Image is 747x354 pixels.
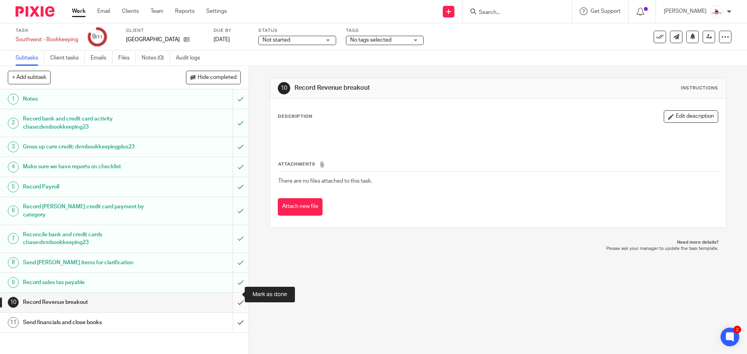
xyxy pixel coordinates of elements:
a: Subtasks [16,51,44,66]
div: 10 [8,297,19,308]
h1: Record [PERSON_NAME] credit card payment by category [23,201,158,221]
h1: Notes [23,93,158,105]
p: Need more details? [277,239,718,246]
span: There are no files attached to this task. [278,178,372,184]
a: Settings [206,7,227,15]
button: Edit description [664,110,718,123]
h1: Send [PERSON_NAME] items for clarification [23,257,158,269]
p: Please ask your manager to update the task template. [277,246,718,252]
a: Email [97,7,110,15]
span: Get Support [591,9,621,14]
button: Hide completed [186,71,241,84]
span: No tags selected [350,37,391,43]
div: 10 [278,82,290,94]
a: Work [72,7,86,15]
h1: Record bank and credit card activity chase:dvmbookkeeping23 [23,113,158,133]
a: Team [151,7,163,15]
label: Due by [214,28,249,34]
input: Search [478,9,548,16]
a: Client tasks [50,51,85,66]
span: Not started [263,37,290,43]
div: 7 [8,233,19,244]
button: Attach new file [278,198,323,216]
p: [GEOGRAPHIC_DATA] [126,36,180,44]
div: 11 [8,317,19,328]
img: Pixie [16,6,54,17]
label: Status [258,28,336,34]
div: 9 [92,32,103,41]
h1: Gross up care credit: dvmbookkeepingplus23 [23,141,158,153]
h1: Record sales tax payable [23,277,158,288]
h1: Make sure we have reports on checklist [23,161,158,173]
span: Hide completed [198,75,237,81]
div: Southwest - Bookkeeping [16,36,78,44]
a: Audit logs [176,51,206,66]
h1: Reconcile bank and credit cards chase:dvmbookkeeping23 [23,229,158,249]
div: 3 [8,141,19,152]
img: EtsyProfilePhoto.jpg [710,5,723,18]
div: 1 [8,94,19,105]
a: Files [118,51,136,66]
div: 9 [8,277,19,288]
h1: Record Payroll [23,181,158,193]
label: Task [16,28,78,34]
div: 5 [8,181,19,192]
div: 8 [8,257,19,268]
small: /11 [96,35,103,39]
span: Attachments [278,162,316,166]
div: Instructions [681,85,718,91]
label: Tags [346,28,424,34]
div: 2 [8,118,19,129]
div: 4 [8,162,19,173]
h1: Send financials and close books [23,317,158,328]
p: [PERSON_NAME] [664,7,707,15]
a: Reports [175,7,195,15]
a: Emails [91,51,112,66]
a: Notes (0) [142,51,170,66]
span: [DATE] [214,37,230,42]
h1: Record Revenue breakout [23,296,158,308]
button: + Add subtask [8,71,51,84]
label: Client [126,28,204,34]
div: 2 [733,326,741,333]
a: Clients [122,7,139,15]
p: Description [278,113,312,120]
h1: Record Revenue breakout [295,84,515,92]
div: 6 [8,206,19,216]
